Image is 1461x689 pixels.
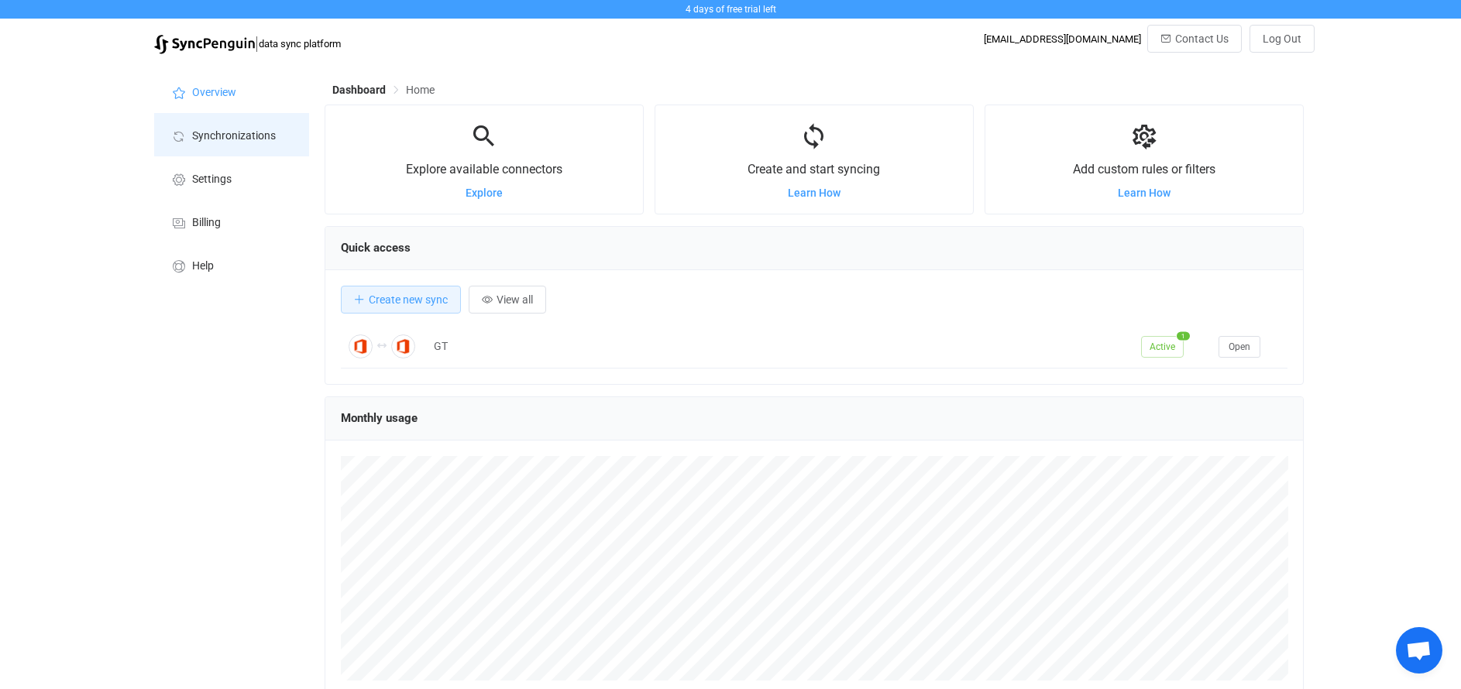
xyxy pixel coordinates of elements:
[1263,33,1301,45] span: Log Out
[466,187,503,199] a: Explore
[748,162,880,177] span: Create and start syncing
[391,334,415,358] img: Office 365 Calendar Meetings
[1175,33,1229,45] span: Contact Us
[1118,187,1171,199] a: Learn How
[332,84,435,95] div: Breadcrumb
[1219,340,1260,352] a: Open
[154,35,255,54] img: syncpenguin.svg
[406,84,435,96] span: Home
[154,70,309,113] a: Overview
[469,286,546,314] button: View all
[192,130,276,142] span: Synchronizations
[192,87,236,99] span: Overview
[1229,341,1250,352] span: Open
[192,217,221,229] span: Billing
[1141,336,1184,358] span: Active
[349,334,373,358] img: Office 365 Calendar Meetings
[192,260,214,273] span: Help
[192,173,232,186] span: Settings
[154,156,309,200] a: Settings
[1073,162,1215,177] span: Add custom rules or filters
[154,113,309,156] a: Synchronizations
[1147,25,1242,53] button: Contact Us
[154,200,309,243] a: Billing
[341,286,461,314] button: Create new sync
[1219,336,1260,358] button: Open
[332,84,386,96] span: Dashboard
[426,338,1133,355] div: GT
[154,33,341,54] a: |data sync platform
[406,162,562,177] span: Explore available connectors
[1250,25,1315,53] button: Log Out
[686,4,776,15] span: 4 days of free trial left
[259,38,341,50] span: data sync platform
[341,411,418,425] span: Monthly usage
[369,293,448,306] span: Create new sync
[984,33,1141,45] div: [EMAIL_ADDRESS][DOMAIN_NAME]
[788,187,841,199] a: Learn How
[154,243,309,286] a: Help
[1177,331,1190,340] span: 1
[341,241,411,255] span: Quick access
[255,33,259,54] span: |
[1396,627,1442,674] a: Open chat
[497,293,533,306] span: View all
